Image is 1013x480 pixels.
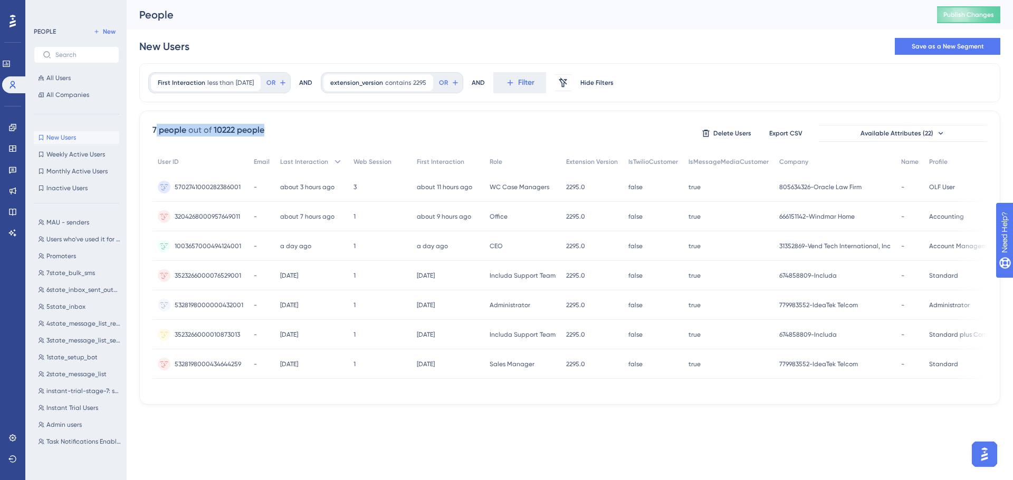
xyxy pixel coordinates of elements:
input: Search [55,51,110,58]
span: extension_version [330,79,383,87]
span: - [901,183,904,191]
span: 674858809-Includa [779,271,837,280]
span: Admin users [46,420,82,429]
span: 779983552-IdeaTek Telcom [779,301,858,309]
span: Extension Version [566,158,618,166]
span: Office [490,212,508,221]
span: 1003657000494124001 [175,242,241,250]
span: Account Management [929,242,997,250]
button: Hide Filters [580,74,614,91]
span: 5328198000434644259 [175,360,241,368]
span: false [628,330,643,339]
span: false [628,183,643,191]
span: 2state_message_list [46,370,107,378]
span: Task Notifications Enabled [46,437,121,446]
button: Monthly Active Users [34,165,119,178]
span: 779983552-IdeaTek Telcom [779,360,858,368]
span: 3 [353,183,357,191]
span: false [628,212,643,221]
time: a day ago [417,242,448,250]
span: 666151142-Windmar Home [779,212,855,221]
span: Includa Support Team [490,271,556,280]
span: MAU - senders [46,218,89,227]
span: Delete Users [713,129,751,138]
span: - [254,301,257,309]
button: 2state_message_list [34,368,126,380]
button: Promoters [34,250,126,262]
time: [DATE] [417,331,435,338]
span: CEO [490,242,503,250]
span: All Companies [46,91,89,99]
span: All Users [46,74,71,82]
span: Role [490,158,502,166]
span: - [901,330,904,339]
button: 3state_message_list_sent_outbound [34,334,126,347]
span: 1 [353,360,356,368]
button: Instant Trial Users [34,401,126,414]
span: - [901,271,904,280]
span: Standard [929,360,958,368]
span: true [689,212,701,221]
span: 5328198000000432001 [175,301,243,309]
button: 7state_bulk_sms [34,267,126,279]
span: 805634326-Oracle Law Firm [779,183,862,191]
time: [DATE] [417,272,435,279]
span: 2295.0 [566,212,585,221]
div: 7 people [152,124,186,136]
span: 2295.0 [566,271,585,280]
span: false [628,360,643,368]
span: User ID [158,158,179,166]
span: true [689,242,701,250]
span: Profile [929,158,948,166]
span: Standard plus Compliance [929,330,1010,339]
button: Task Notifications Enabled [34,435,126,448]
div: out of [188,124,212,136]
button: OR [437,74,461,91]
button: 1state_setup_bot [34,351,126,364]
span: true [689,271,701,280]
span: - [901,301,904,309]
span: Company [779,158,808,166]
span: instant-trial-stage-7: sent-bulk-sms [46,387,121,395]
span: - [254,330,257,339]
time: a day ago [280,242,311,250]
button: Save as a New Segment [895,38,1000,55]
span: 1 [353,242,356,250]
span: 1 [353,330,356,339]
time: [DATE] [417,360,435,368]
button: New [90,25,119,38]
span: Includa Support Team [490,330,556,339]
span: New [103,27,116,36]
button: 5state_inbox [34,300,126,313]
button: Delete Users [700,125,753,142]
span: 674858809-Includa [779,330,837,339]
div: New Users [139,39,189,54]
time: [DATE] [280,272,298,279]
span: OLF User [929,183,955,191]
button: 4state_message_list_received_inbound [34,317,126,330]
span: First Interaction [417,158,464,166]
span: - [901,242,904,250]
span: - [901,212,904,221]
button: All Companies [34,89,119,101]
button: Weekly Active Users [34,148,119,161]
span: 1 [353,271,356,280]
span: WC Case Managers [490,183,549,191]
span: Administrator [929,301,970,309]
button: Filter [493,72,546,93]
span: Users who've used it for more than a month-13 [46,235,121,243]
button: New Users [34,131,119,144]
span: true [689,183,701,191]
span: contains [385,79,411,87]
span: 1 [353,212,356,221]
span: First Interaction [158,79,205,87]
span: 2295.0 [566,242,585,250]
span: 1state_setup_bot [46,353,98,361]
iframe: UserGuiding AI Assistant Launcher [969,438,1000,470]
div: People [139,7,911,22]
div: AND [299,72,312,93]
span: 3state_message_list_sent_outbound [46,336,121,345]
span: - [254,242,257,250]
button: Admin users [34,418,126,431]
